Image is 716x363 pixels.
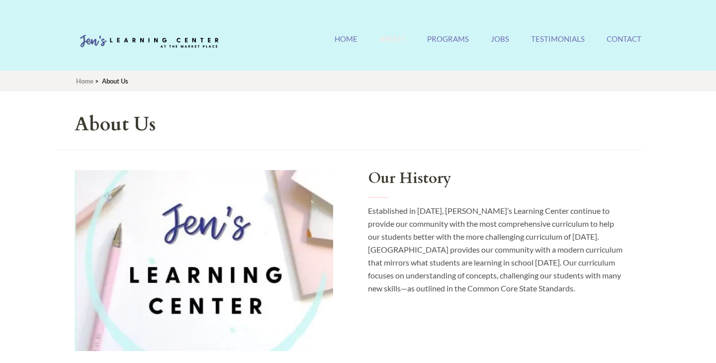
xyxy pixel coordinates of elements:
[95,77,99,85] span: >
[531,34,585,56] a: Testimonials
[427,34,469,56] a: Programs
[368,204,626,295] p: Established in [DATE], [PERSON_NAME]’s Learning Center continue to provide our community with the...
[335,34,358,56] a: Home
[75,27,224,57] img: Jen's Learning Center Logo Transparent
[491,34,509,56] a: Jobs
[75,114,626,135] h1: About Us
[379,34,405,56] a: About
[368,170,626,198] h2: Our History
[75,170,333,351] img: Our History
[607,34,641,56] a: Contact
[76,77,93,85] a: Home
